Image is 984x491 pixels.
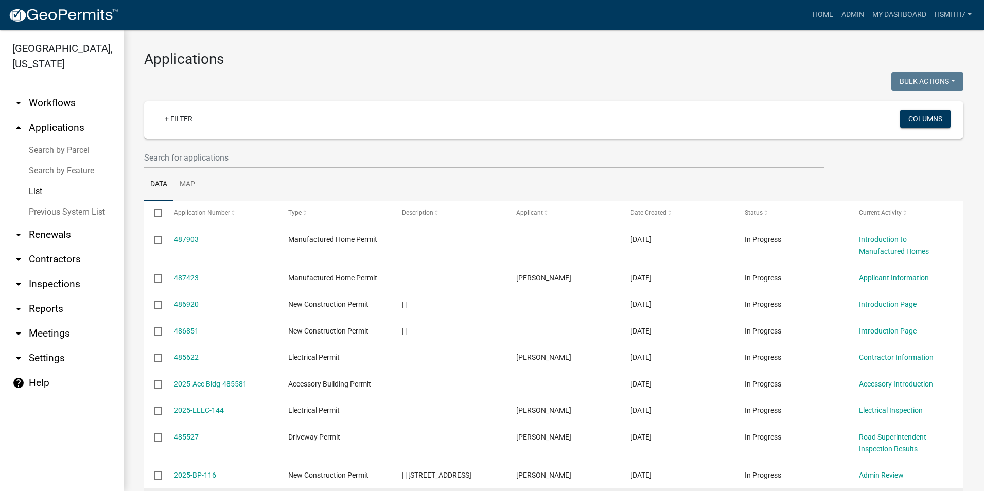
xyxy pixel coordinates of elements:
[859,471,904,479] a: Admin Review
[288,471,368,479] span: New Construction Permit
[174,327,199,335] a: 486851
[12,253,25,266] i: arrow_drop_down
[288,274,377,282] span: Manufactured Home Permit
[12,278,25,290] i: arrow_drop_down
[745,327,781,335] span: In Progress
[630,353,652,361] span: 09/30/2025
[516,353,571,361] span: Logan Thomas
[506,201,621,225] datatable-header-cell: Applicant
[288,300,368,308] span: New Construction Permit
[745,471,781,479] span: In Progress
[516,433,571,441] span: Logan Thomas
[288,327,368,335] span: New Construction Permit
[164,201,278,225] datatable-header-cell: Application Number
[288,209,302,216] span: Type
[859,300,917,308] a: Introduction Page
[12,303,25,315] i: arrow_drop_down
[174,406,224,414] a: 2025-ELEC-144
[745,300,781,308] span: In Progress
[12,121,25,134] i: arrow_drop_up
[12,377,25,389] i: help
[630,471,652,479] span: 09/29/2025
[859,433,926,453] a: Road Superintendent Inspection Results
[868,5,930,25] a: My Dashboard
[402,300,407,308] span: | |
[174,380,247,388] a: 2025-Acc Bldg-485581
[174,274,199,282] a: 487423
[174,471,216,479] a: 2025-BP-116
[930,5,976,25] a: hsmith7
[745,353,781,361] span: In Progress
[144,147,824,168] input: Search for applications
[745,433,781,441] span: In Progress
[859,406,923,414] a: Electrical Inspection
[630,406,652,414] span: 09/29/2025
[745,235,781,243] span: In Progress
[288,433,340,441] span: Driveway Permit
[859,380,933,388] a: Accessory Introduction
[392,201,506,225] datatable-header-cell: Description
[630,274,652,282] span: 10/03/2025
[745,406,781,414] span: In Progress
[809,5,837,25] a: Home
[288,235,377,243] span: Manufactured Home Permit
[174,209,230,216] span: Application Number
[849,201,963,225] datatable-header-cell: Current Activity
[621,201,735,225] datatable-header-cell: Date Created
[516,471,571,479] span: Ricky Cox
[516,274,571,282] span: Logan Thomas
[745,209,763,216] span: Status
[891,72,963,91] button: Bulk Actions
[630,300,652,308] span: 10/02/2025
[402,209,433,216] span: Description
[144,50,963,68] h3: Applications
[12,327,25,340] i: arrow_drop_down
[173,168,201,201] a: Map
[402,327,407,335] span: | |
[837,5,868,25] a: Admin
[144,168,173,201] a: Data
[288,353,340,361] span: Electrical Permit
[288,406,340,414] span: Electrical Permit
[174,300,199,308] a: 486920
[402,471,471,479] span: | | 7273 Columbus Hwy
[174,353,199,361] a: 485622
[745,274,781,282] span: In Progress
[630,209,666,216] span: Date Created
[630,433,652,441] span: 09/29/2025
[144,201,164,225] datatable-header-cell: Select
[156,110,201,128] a: + Filter
[630,327,652,335] span: 10/02/2025
[516,209,543,216] span: Applicant
[735,201,849,225] datatable-header-cell: Status
[859,209,902,216] span: Current Activity
[900,110,951,128] button: Columns
[859,353,934,361] a: Contractor Information
[516,406,571,414] span: Conrad Davis
[630,380,652,388] span: 09/29/2025
[859,327,917,335] a: Introduction Page
[174,235,199,243] a: 487903
[12,229,25,241] i: arrow_drop_down
[745,380,781,388] span: In Progress
[859,235,929,255] a: Introduction to Manufactured Homes
[12,97,25,109] i: arrow_drop_down
[859,274,929,282] a: Applicant Information
[288,380,371,388] span: Accessory Building Permit
[174,433,199,441] a: 485527
[278,201,392,225] datatable-header-cell: Type
[630,235,652,243] span: 10/03/2025
[12,352,25,364] i: arrow_drop_down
